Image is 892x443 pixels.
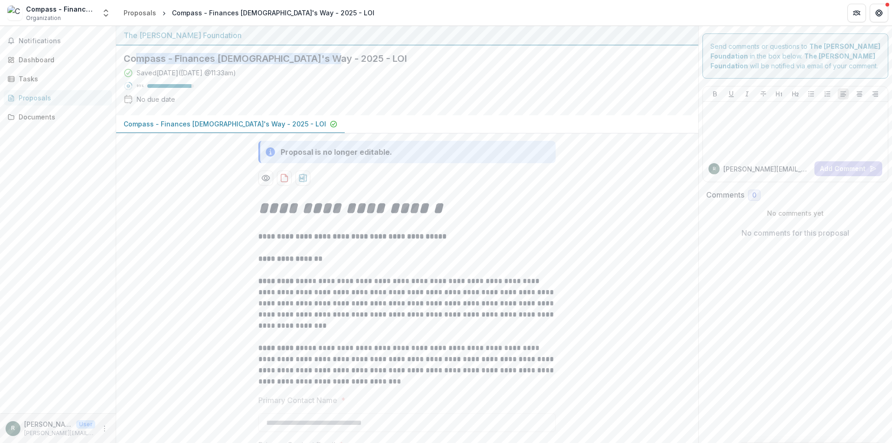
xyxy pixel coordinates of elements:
[713,166,715,171] div: reece@compassfinancialministry.org
[120,6,160,20] a: Proposals
[752,192,756,199] span: 0
[758,88,769,99] button: Strike
[854,88,865,99] button: Align Center
[19,74,105,84] div: Tasks
[702,33,889,79] div: Send comments or questions to in the box below. will be notified via email of your comment.
[137,83,144,89] p: 95 %
[11,425,15,431] div: reece@compassfinancialministry.org
[790,88,801,99] button: Heading 2
[124,30,691,41] div: The [PERSON_NAME] Foundation
[124,119,326,129] p: Compass - Finances [DEMOGRAPHIC_DATA]'s Way - 2025 - LOI
[124,53,676,64] h2: Compass - Finances [DEMOGRAPHIC_DATA]'s Way - 2025 - LOI
[24,429,95,437] p: [PERSON_NAME][EMAIL_ADDRESS][DOMAIN_NAME]
[99,4,112,22] button: Open entity switcher
[4,71,112,86] a: Tasks
[24,419,72,429] p: [PERSON_NAME][EMAIL_ADDRESS][DOMAIN_NAME]
[26,4,96,14] div: Compass - Finances [DEMOGRAPHIC_DATA]'s Way
[706,208,885,218] p: No comments yet
[774,88,785,99] button: Heading 1
[709,88,721,99] button: Bold
[723,164,811,174] p: [PERSON_NAME][EMAIL_ADDRESS][DOMAIN_NAME]
[295,171,310,185] button: download-proposal
[120,6,378,20] nav: breadcrumb
[258,395,337,406] p: Primary Contact Name
[870,4,888,22] button: Get Help
[19,37,108,45] span: Notifications
[7,6,22,20] img: Compass - Finances God's Way
[822,88,833,99] button: Ordered List
[4,52,112,67] a: Dashboard
[124,8,156,18] div: Proposals
[281,146,392,158] div: Proposal is no longer editable.
[137,94,175,104] div: No due date
[741,88,753,99] button: Italicize
[19,55,105,65] div: Dashboard
[76,420,95,429] p: User
[4,90,112,106] a: Proposals
[258,171,273,185] button: Preview a5bab33e-ea7b-44a6-a2c5-bfc700bf3021-0.pdf
[806,88,817,99] button: Bullet List
[99,423,110,434] button: More
[137,68,236,78] div: Saved [DATE] ( [DATE] @ 11:33am )
[4,109,112,125] a: Documents
[847,4,866,22] button: Partners
[26,14,61,22] span: Organization
[19,93,105,103] div: Proposals
[172,8,374,18] div: Compass - Finances [DEMOGRAPHIC_DATA]'s Way - 2025 - LOI
[4,33,112,48] button: Notifications
[870,88,881,99] button: Align Right
[19,112,105,122] div: Documents
[838,88,849,99] button: Align Left
[814,161,882,176] button: Add Comment
[741,227,849,238] p: No comments for this proposal
[706,191,744,199] h2: Comments
[726,88,737,99] button: Underline
[277,171,292,185] button: download-proposal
